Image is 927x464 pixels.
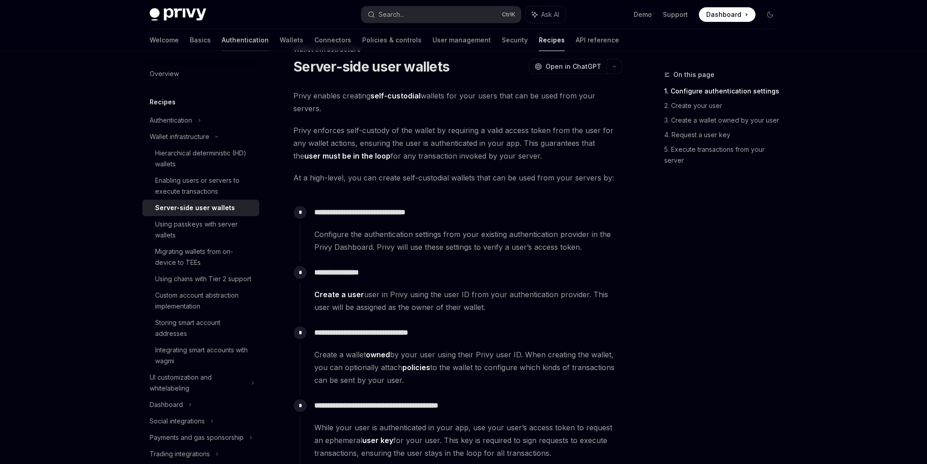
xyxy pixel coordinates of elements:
[502,11,516,18] span: Ctrl K
[150,97,176,108] h5: Recipes
[150,131,209,142] div: Wallet infrastructure
[150,68,179,79] div: Overview
[142,271,259,287] a: Using chains with Tier 2 support
[314,421,622,459] span: While your user is authenticated in your app, use your user’s access token to request an ephemera...
[293,124,622,162] span: Privy enforces self-custody of the wallet by requiring a valid access token from the user for any...
[155,219,254,241] div: Using passkeys with server wallets
[402,363,430,372] a: policies
[370,91,421,100] strong: self-custodial
[502,29,528,51] a: Security
[155,148,254,170] div: Hierarchical deterministic (HD) wallets
[155,175,254,197] div: Enabling users or servers to execute transactions
[541,10,559,19] span: Ask AI
[142,216,259,243] a: Using passkeys with server wallets
[763,7,777,22] button: Toggle dark mode
[142,287,259,314] a: Custom account abstraction implementation
[155,345,254,366] div: Integrating smart accounts with wagmi
[314,288,622,314] span: user in Privy using the user ID from your authentication provider. This user will be assigned as ...
[314,29,351,51] a: Connectors
[155,273,251,284] div: Using chains with Tier 2 support
[142,200,259,216] a: Server-side user wallets
[634,10,652,19] a: Demo
[142,243,259,271] a: Migrating wallets from on-device to TEEs
[314,290,364,299] a: Create a user
[150,432,244,443] div: Payments and gas sponsorship
[314,348,622,387] span: Create a wallet by your user using their Privy user ID. When creating the wallet, you can optiona...
[362,436,393,445] a: user key
[664,113,785,128] a: 3. Create a wallet owned by your user
[539,29,565,51] a: Recipes
[546,62,601,71] span: Open in ChatGPT
[155,246,254,268] div: Migrating wallets from on-device to TEEs
[576,29,619,51] a: API reference
[664,98,785,113] a: 2. Create your user
[362,29,422,51] a: Policies & controls
[664,128,785,142] a: 4. Request a user key
[663,10,688,19] a: Support
[150,29,179,51] a: Welcome
[280,29,303,51] a: Wallets
[366,350,390,360] a: owned
[293,58,449,75] h1: Server-side user wallets
[150,416,205,427] div: Social integrations
[150,399,183,410] div: Dashboard
[361,6,521,23] button: Search...CtrlK
[314,228,622,253] span: Configure the authentication settings from your existing authentication provider in the Privy Das...
[529,59,607,74] button: Open in ChatGPT
[142,342,259,369] a: Integrating smart accounts with wagmi
[673,69,714,80] span: On this page
[293,89,622,115] span: Privy enables creating wallets for your users that can be used from your servers.
[379,9,404,20] div: Search...
[155,290,254,312] div: Custom account abstraction implementation
[664,142,785,168] a: 5. Execute transactions from your server
[293,171,622,184] span: At a high-level, you can create self-custodial wallets that can be used from your servers by:
[706,10,741,19] span: Dashboard
[150,372,245,394] div: UI customization and whitelabeling
[699,7,755,22] a: Dashboard
[432,29,491,51] a: User management
[142,314,259,342] a: Storing smart account addresses
[150,115,192,126] div: Authentication
[190,29,211,51] a: Basics
[150,8,206,21] img: dark logo
[222,29,269,51] a: Authentication
[155,202,235,213] div: Server-side user wallets
[142,66,259,82] a: Overview
[304,151,391,160] strong: user must be in the loop
[526,6,566,23] button: Ask AI
[155,317,254,339] div: Storing smart account addresses
[664,84,785,98] a: 1. Configure authentication settings
[142,145,259,172] a: Hierarchical deterministic (HD) wallets
[142,172,259,200] a: Enabling users or servers to execute transactions
[150,449,210,459] div: Trading integrations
